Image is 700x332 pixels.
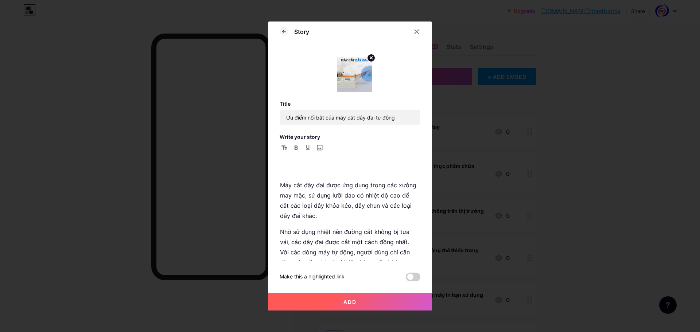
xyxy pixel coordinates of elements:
span: Add [343,299,357,305]
div: Story [294,27,309,36]
div: Make this a highlighted link [280,273,345,281]
img: link_thumbnail [337,57,372,92]
h3: Title [280,101,420,107]
h3: Write your story [280,134,420,140]
button: Add [268,293,432,310]
p: Máy cắt đây đai được ứng dụng trong các xưởng may mặc, sử dụng lưỡi dao có nhiệt độ cao để cắt cá... [280,180,420,221]
p: Nhờ sử dụng nhiệt nên đường cắt không bị tưa vải, các dây đai được cắt một cách đồng nhất. Với cá... [280,227,420,308]
input: Title [280,110,420,125]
